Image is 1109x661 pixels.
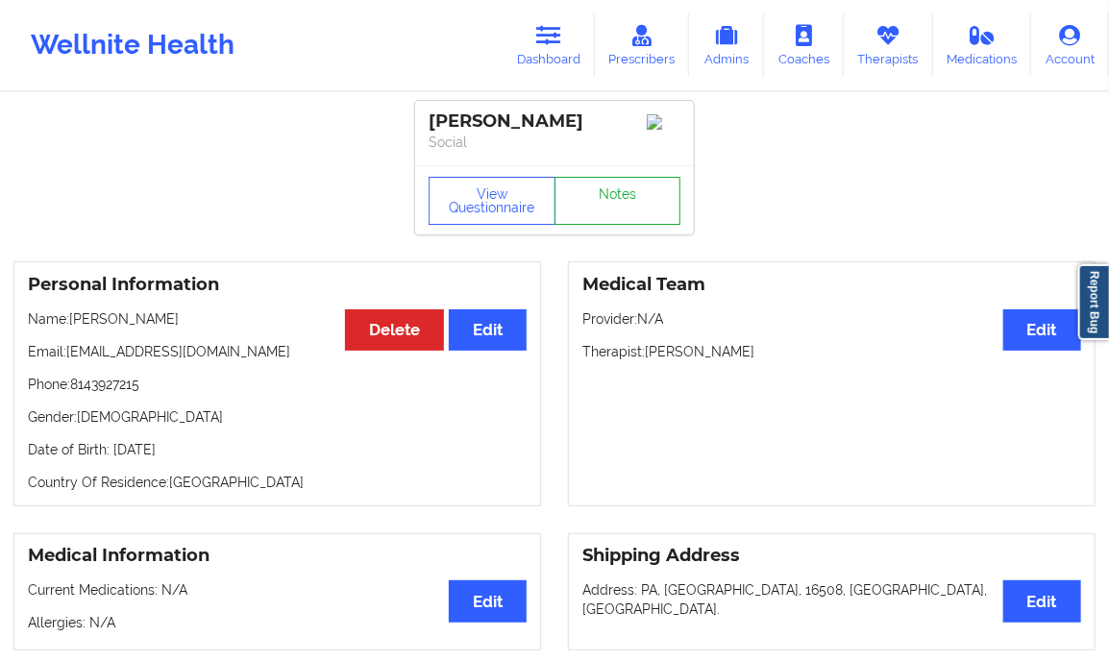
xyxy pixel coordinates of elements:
[429,110,680,133] div: [PERSON_NAME]
[1078,264,1109,340] a: Report Bug
[1003,580,1081,622] button: Edit
[1031,13,1109,77] a: Account
[429,133,680,152] p: Social
[28,440,527,459] p: Date of Birth: [DATE]
[429,177,555,225] button: View Questionnaire
[345,309,444,351] button: Delete
[647,114,680,130] img: Image%2Fplaceholer-image.png
[582,545,1081,567] h3: Shipping Address
[28,473,527,492] p: Country Of Residence: [GEOGRAPHIC_DATA]
[1003,309,1081,351] button: Edit
[28,375,527,394] p: Phone: 8143927215
[28,309,527,329] p: Name: [PERSON_NAME]
[28,613,527,632] p: Allergies: N/A
[28,580,527,600] p: Current Medications: N/A
[28,407,527,427] p: Gender: [DEMOGRAPHIC_DATA]
[689,13,764,77] a: Admins
[28,274,527,296] h3: Personal Information
[582,274,1081,296] h3: Medical Team
[28,545,527,567] h3: Medical Information
[28,342,527,361] p: Email: [EMAIL_ADDRESS][DOMAIN_NAME]
[449,580,527,622] button: Edit
[503,13,595,77] a: Dashboard
[582,342,1081,361] p: Therapist: [PERSON_NAME]
[764,13,844,77] a: Coaches
[554,177,681,225] a: Notes
[582,580,1081,619] p: Address: PA, [GEOGRAPHIC_DATA], 16508, [GEOGRAPHIC_DATA], [GEOGRAPHIC_DATA].
[844,13,933,77] a: Therapists
[449,309,527,351] button: Edit
[933,13,1032,77] a: Medications
[582,309,1081,329] p: Provider: N/A
[595,13,690,77] a: Prescribers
